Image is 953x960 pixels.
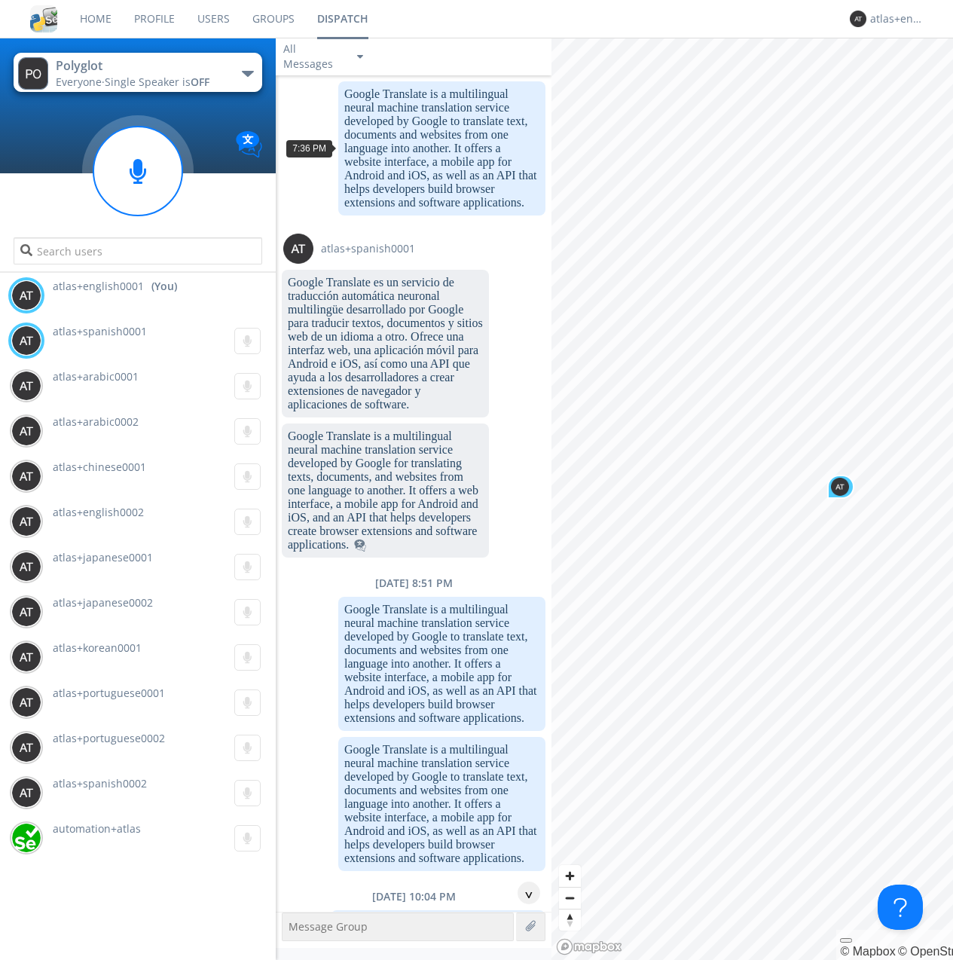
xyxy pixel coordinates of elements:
input: Search users [14,237,261,264]
img: 373638.png [11,506,41,537]
span: atlas+portuguese0001 [53,686,165,700]
span: atlas+spanish0001 [321,241,415,256]
span: Zoom out [559,888,581,909]
img: Translation enabled [236,131,262,157]
img: 373638.png [11,552,41,582]
span: Single Speaker is [105,75,209,89]
img: 373638.png [11,326,41,356]
span: atlas+english0002 [53,505,144,519]
img: 373638.png [850,11,866,27]
img: 373638.png [11,280,41,310]
img: 373638.png [11,371,41,401]
img: 373638.png [283,234,313,264]
div: All Messages [283,41,344,72]
img: 373638.png [11,416,41,446]
img: 373638.png [11,642,41,672]
img: 373638.png [11,732,41,763]
dc-p: Google Translate is a multilingual neural machine translation service developed by Google to tran... [344,87,539,209]
img: 373638.png [11,687,41,717]
span: atlas+spanish0002 [53,776,147,790]
span: This is a translated message [354,538,366,551]
img: 373638.png [11,461,41,491]
div: ^ [518,882,540,904]
dc-p: Google Translate es un servicio de traducción automática neuronal multilingüe desarrollado por Go... [288,276,483,411]
img: 373638.png [831,478,849,496]
a: Mapbox [840,945,895,958]
div: [DATE] 8:51 PM [276,576,551,591]
img: 373638.png [11,597,41,627]
a: Mapbox logo [556,938,622,955]
span: atlas+spanish0001 [53,324,147,338]
div: (You) [151,279,177,294]
span: atlas+japanese0002 [53,595,153,610]
span: atlas+japanese0001 [53,550,153,564]
img: 373638.png [18,57,48,90]
span: atlas+arabic0001 [53,369,139,384]
div: [DATE] 10:04 PM [276,889,551,904]
span: automation+atlas [53,821,141,836]
button: Toggle attribution [840,938,852,943]
div: Map marker [827,475,854,499]
button: Reset bearing to north [559,909,581,931]
button: PolyglotEveryone·Single Speaker isOFF [14,53,261,92]
div: Polyglot [56,57,225,75]
dc-p: Google Translate is a multilingual neural machine translation service developed by Google to tran... [344,743,539,865]
span: atlas+korean0001 [53,641,142,655]
button: Zoom in [559,865,581,887]
span: atlas+english0001 [53,279,144,294]
img: d2d01cd9b4174d08988066c6d424eccd [11,823,41,853]
div: Everyone · [56,75,225,90]
img: cddb5a64eb264b2086981ab96f4c1ba7 [30,5,57,32]
span: OFF [191,75,209,89]
span: 7:36 PM [292,143,326,154]
dc-p: Google Translate is a multilingual neural machine translation service developed by Google to tran... [344,603,539,725]
img: caret-down-sm.svg [357,55,363,59]
span: atlas+portuguese0002 [53,731,165,745]
img: 373638.png [11,778,41,808]
iframe: Toggle Customer Support [878,885,923,930]
dc-p: Google Translate is a multilingual neural machine translation service developed by Google for tra... [288,430,483,552]
button: Zoom out [559,887,581,909]
img: translated-message [354,540,366,552]
span: atlas+chinese0001 [53,460,146,474]
div: atlas+english0001 [870,11,927,26]
span: atlas+arabic0002 [53,414,139,429]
